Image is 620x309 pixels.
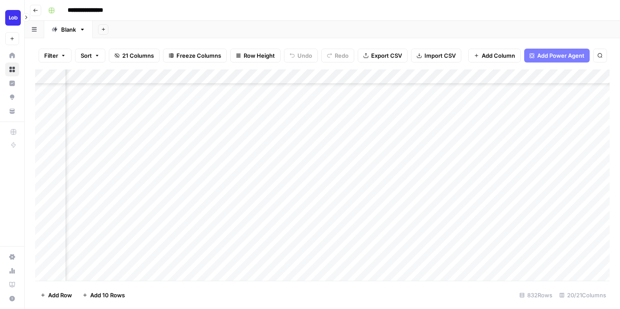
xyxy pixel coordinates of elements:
[5,62,19,76] a: Browse
[371,51,402,60] span: Export CSV
[537,51,584,60] span: Add Power Agent
[556,288,610,302] div: 20/21 Columns
[5,104,19,118] a: Your Data
[75,49,105,62] button: Sort
[44,51,58,60] span: Filter
[482,51,515,60] span: Add Column
[335,51,349,60] span: Redo
[5,49,19,62] a: Home
[358,49,408,62] button: Export CSV
[516,288,556,302] div: 832 Rows
[39,49,72,62] button: Filter
[109,49,160,62] button: 21 Columns
[524,49,590,62] button: Add Power Agent
[5,250,19,264] a: Settings
[61,25,76,34] div: Blank
[163,49,227,62] button: Freeze Columns
[424,51,456,60] span: Import CSV
[5,278,19,292] a: Learning Hub
[5,7,19,29] button: Workspace: Lob
[284,49,318,62] button: Undo
[122,51,154,60] span: 21 Columns
[35,288,77,302] button: Add Row
[297,51,312,60] span: Undo
[77,288,130,302] button: Add 10 Rows
[81,51,92,60] span: Sort
[5,264,19,278] a: Usage
[468,49,521,62] button: Add Column
[230,49,281,62] button: Row Height
[5,76,19,90] a: Insights
[176,51,221,60] span: Freeze Columns
[244,51,275,60] span: Row Height
[5,90,19,104] a: Opportunities
[90,291,125,299] span: Add 10 Rows
[321,49,354,62] button: Redo
[5,292,19,306] button: Help + Support
[411,49,461,62] button: Import CSV
[5,10,21,26] img: Lob Logo
[48,291,72,299] span: Add Row
[44,21,93,38] a: Blank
